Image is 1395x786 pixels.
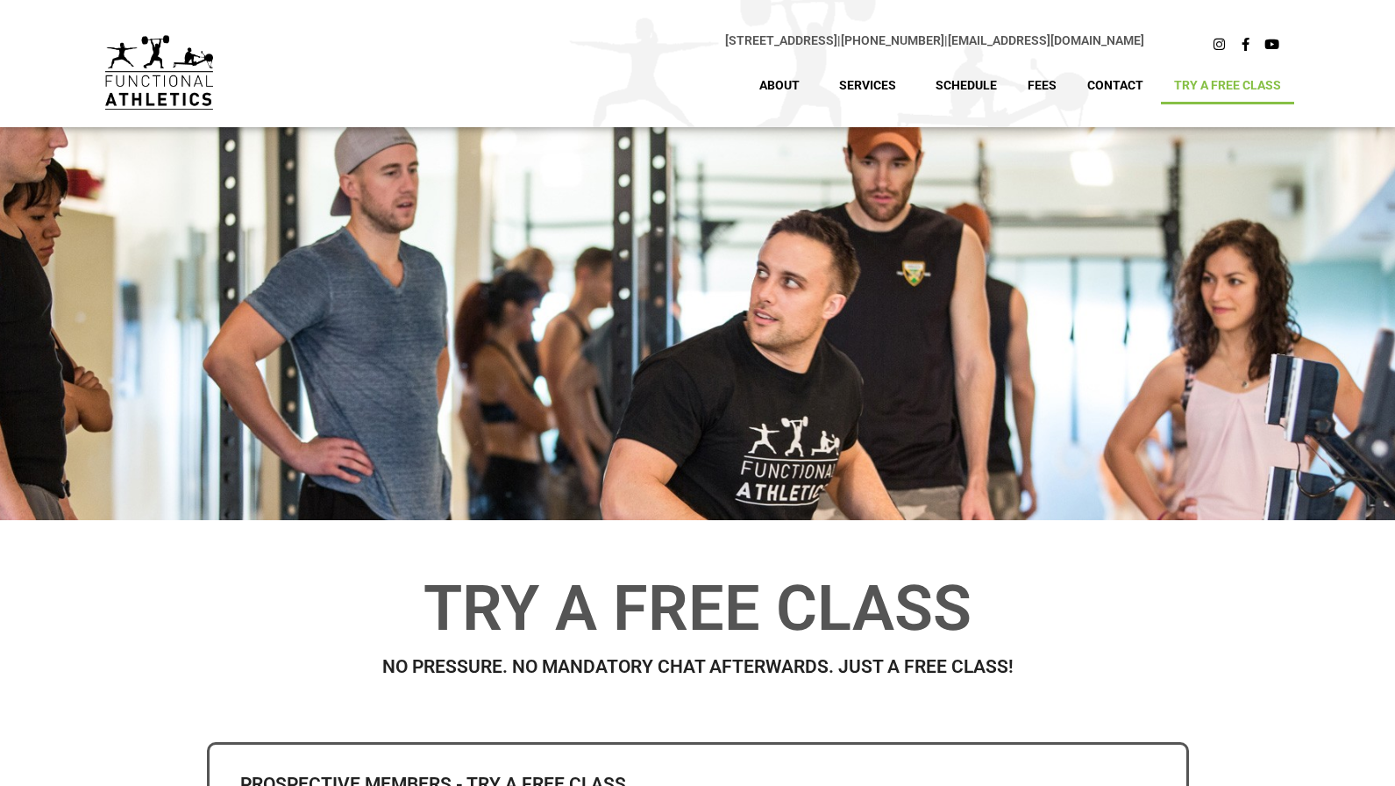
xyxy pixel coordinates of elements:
[1014,66,1070,104] a: Fees
[1074,66,1157,104] a: Contact
[105,35,213,110] img: default-logo
[725,33,841,47] span: |
[211,577,1185,640] h1: Try a Free Class
[211,658,1185,676] h2: No Pressure. No Mandatory Chat Afterwards. Just a Free Class!
[746,66,822,104] a: About
[1161,66,1294,104] a: Try A Free Class
[826,66,918,104] a: Services
[248,31,1144,51] p: |
[841,33,944,47] a: [PHONE_NUMBER]
[922,66,1010,104] a: Schedule
[725,33,837,47] a: [STREET_ADDRESS]
[948,33,1144,47] a: [EMAIL_ADDRESS][DOMAIN_NAME]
